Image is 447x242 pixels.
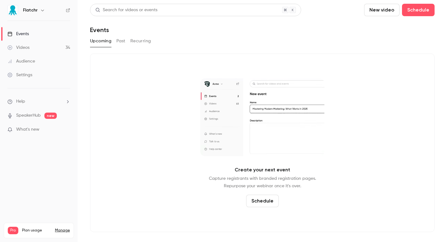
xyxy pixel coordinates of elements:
img: Flatchr [8,5,18,15]
a: SpeakerHub [16,112,41,119]
h1: Events [90,26,109,34]
span: new [44,113,57,119]
h6: Flatchr [23,7,38,13]
div: Settings [7,72,32,78]
div: Events [7,31,29,37]
button: Schedule [402,4,435,16]
button: Schedule [246,195,279,207]
button: Past [116,36,125,46]
button: Upcoming [90,36,111,46]
span: Pro [8,227,18,234]
div: Audience [7,58,35,64]
div: Videos [7,44,29,51]
span: Help [16,98,25,105]
span: What's new [16,126,39,133]
span: Plan usage [22,228,51,233]
p: Create your next event [235,166,290,174]
li: help-dropdown-opener [7,98,70,105]
div: Search for videos or events [95,7,157,13]
a: Manage [55,228,70,233]
button: Recurring [130,36,151,46]
iframe: Noticeable Trigger [63,127,70,133]
button: New video [364,4,400,16]
p: Capture registrants with branded registration pages. Repurpose your webinar once it's over. [209,175,316,190]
